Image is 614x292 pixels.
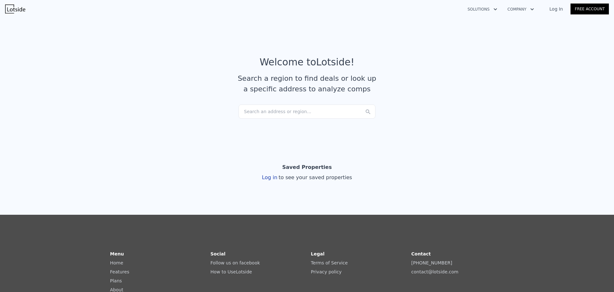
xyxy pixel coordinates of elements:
div: Log in [262,174,352,181]
strong: Social [210,251,225,256]
div: Search an address or region... [239,104,375,119]
a: Privacy policy [311,269,342,274]
span: to see your saved properties [277,174,352,180]
a: Follow us on facebook [210,260,260,265]
a: [PHONE_NUMBER] [411,260,452,265]
a: Plans [110,278,122,283]
div: Saved Properties [282,161,332,174]
strong: Menu [110,251,124,256]
a: Log In [542,6,571,12]
a: Terms of Service [311,260,348,265]
div: Welcome to Lotside ! [260,56,355,68]
a: contact@lotside.com [411,269,458,274]
button: Solutions [462,4,502,15]
a: Home [110,260,123,265]
a: Free Account [571,4,609,14]
strong: Legal [311,251,325,256]
a: How to UseLotside [210,269,252,274]
img: Lotside [5,4,25,13]
a: Features [110,269,129,274]
button: Company [502,4,539,15]
strong: Contact [411,251,431,256]
div: Search a region to find deals or look up a specific address to analyze comps [235,73,379,94]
